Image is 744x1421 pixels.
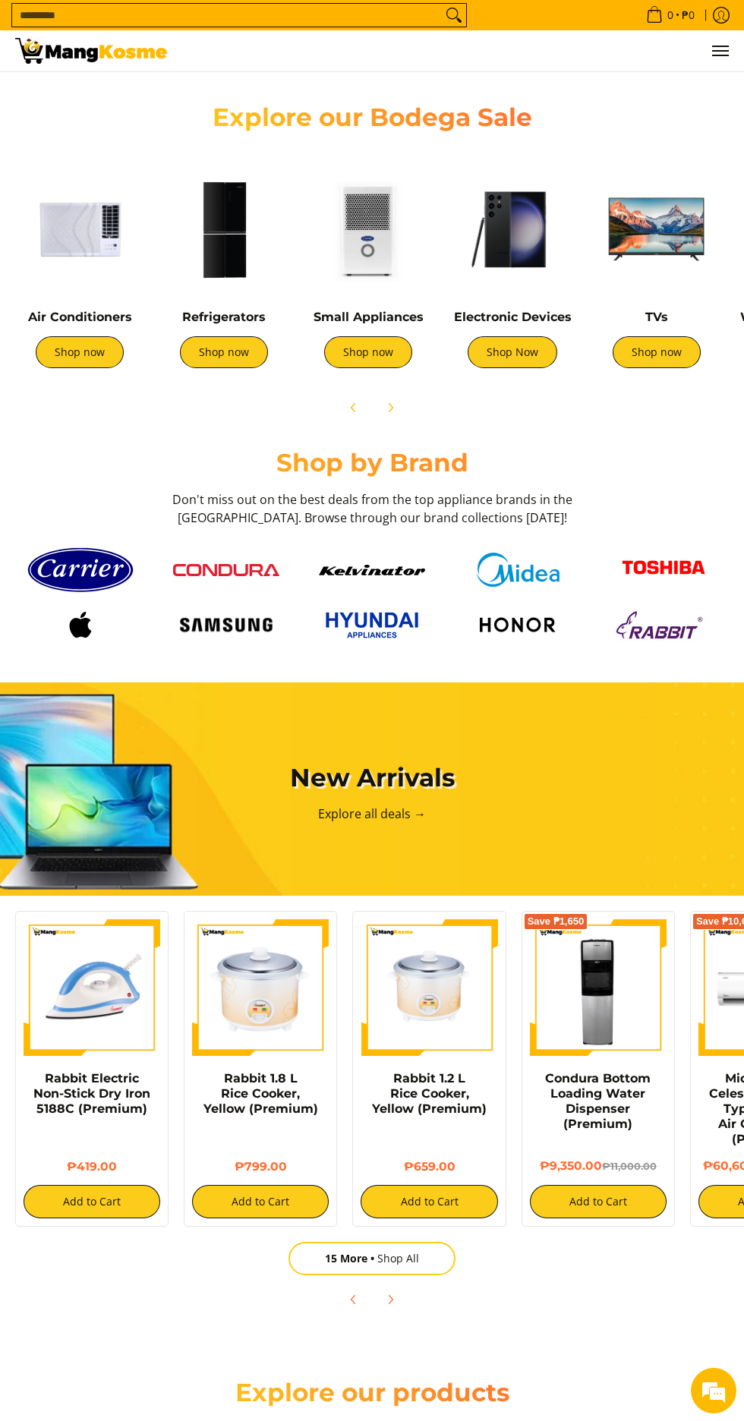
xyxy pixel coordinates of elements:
[452,553,583,587] a: Midea logo 405e5d5e af7e 429b b899 c48f4df307b6
[645,310,668,324] a: TVs
[610,606,717,644] img: Logo rabbit
[28,310,132,324] a: Air Conditioners
[307,606,437,644] a: Hyundai 2
[374,391,407,424] button: Next
[528,917,585,926] span: Save ₱1,650
[711,30,729,71] button: Menu
[161,611,292,640] a: Logo samsung wordmark
[288,1242,456,1275] a: 15 MoreShop All
[448,165,577,294] img: Electronic Devices
[679,10,697,20] span: ₱0
[167,490,577,527] h3: Don't miss out on the best deals from the top appliance brands in the [GEOGRAPHIC_DATA]. Browse t...
[602,1161,657,1172] del: ₱11,000.00
[173,611,279,640] img: Logo samsung wordmark
[372,1071,487,1116] a: Rabbit 1.2 L Rice Cooker, Yellow (Premium)
[665,10,676,20] span: 0
[304,165,433,294] img: Small Appliances
[318,805,426,822] a: Explore all deals →
[465,606,571,644] img: Logo honor
[182,310,266,324] a: Refrigerators
[319,606,425,644] img: Hyundai 2
[307,565,437,575] a: Kelvinator button 9a26f67e caed 448c 806d e01e406ddbdc
[15,606,146,644] a: Logo apple
[36,336,124,368] a: Shop now
[374,1283,407,1316] button: Next
[15,38,167,64] img: Mang Kosme: Your Home Appliances Warehouse Sale Partner!
[530,1158,667,1174] h6: ₱9,350.00
[27,542,134,598] img: Carrier logo 1 98356 9b90b2e1 0bd1 49ad 9aa2 9ddb2e94a36b
[598,606,729,644] a: Logo rabbit
[454,310,572,324] a: Electronic Devices
[24,1185,160,1218] button: Add to Cart
[592,165,721,294] img: TVs
[192,1185,329,1218] button: Add to Cart
[465,553,571,587] img: Midea logo 405e5d5e af7e 429b b899 c48f4df307b6
[545,1071,651,1131] a: Condura Bottom Loading Water Dispenser (Premium)
[15,542,146,598] a: Carrier logo 1 98356 9b90b2e1 0bd1 49ad 9aa2 9ddb2e94a36b
[197,1377,547,1408] h2: Explore our products
[452,606,583,644] a: Logo honor
[15,447,729,478] h2: Shop by Brand
[15,165,144,294] img: Air Conditioners
[361,1159,497,1174] h6: ₱659.00
[442,4,466,27] button: Search
[613,336,701,368] a: Shop now
[361,1185,497,1218] button: Add to Cart
[182,30,729,71] ul: Customer Navigation
[610,549,717,591] img: Toshiba logo
[361,919,497,1056] img: rabbit-1.2-liter-rice-cooker-yellow-full-view-mang-kosme
[33,1071,150,1116] a: Rabbit Electric Non-Stick Dry Iron 5188C (Premium)
[642,7,699,24] span: •
[325,1251,377,1265] span: 15 More
[468,336,557,368] a: Shop Now
[24,919,160,1056] img: https://mangkosme.com/products/rabbit-electric-non-stick-dry-iron-5188c-class-a
[337,1283,370,1316] button: Previous
[180,336,268,368] a: Shop now
[337,391,370,424] button: Previous
[27,606,134,644] img: Logo apple
[324,336,412,368] a: Shop now
[182,30,729,71] nav: Main Menu
[173,564,279,576] img: Condura logo red
[161,564,292,576] a: Condura logo red
[598,549,729,591] a: Toshiba logo
[197,102,547,133] h2: Explore our Bodega Sale
[314,310,424,324] a: Small Appliances
[24,1159,160,1174] h6: ₱419.00
[530,1185,667,1218] button: Add to Cart
[159,165,288,294] img: Refrigerators
[192,919,329,1056] img: https://mangkosme.com/products/rabbit-1-8-l-rice-cooker-yellow-class-a
[192,1159,329,1174] h6: ₱799.00
[530,919,667,1056] img: Condura Bottom Loading Water Dispenser (Premium)
[319,565,425,575] img: Kelvinator button 9a26f67e caed 448c 806d e01e406ddbdc
[203,1071,318,1116] a: Rabbit 1.8 L Rice Cooker, Yellow (Premium)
